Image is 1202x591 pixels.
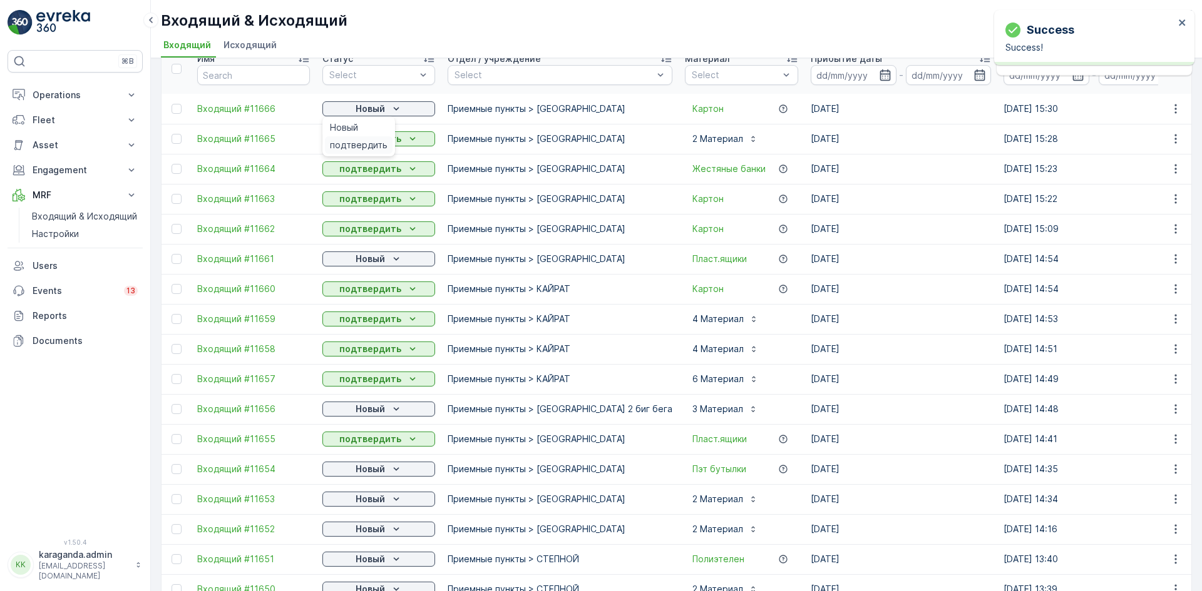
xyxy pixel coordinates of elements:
[356,523,385,535] p: Новый
[8,133,143,158] button: Asset
[172,494,182,504] div: Toggle Row Selected
[322,221,435,236] button: подтвердить
[322,432,435,447] button: подтвердить
[339,433,401,445] p: подтвердить
[997,514,1190,544] td: [DATE] 14:16
[197,313,310,325] span: Входящий #11659
[33,260,138,272] p: Users
[448,253,672,265] p: Приемные пункты > [GEOGRAPHIC_DATA]
[27,208,143,225] a: Входящий & Исходящий
[172,434,182,444] div: Toggle Row Selected
[692,433,747,445] a: Пласт.ящики
[692,493,743,505] p: 2 Материал
[685,339,766,359] button: 4 Материал
[692,553,744,565] a: Полиэтелен
[997,454,1190,484] td: [DATE] 14:35
[8,183,143,208] button: MRF
[685,369,766,389] button: 6 Материал
[448,343,672,355] p: Приемные пункты > КАЙРАТ
[8,108,143,133] button: Fleet
[197,133,310,145] a: Входящий #11665
[804,454,997,484] td: [DATE]
[997,184,1190,214] td: [DATE] 15:22
[692,523,743,535] p: 2 Материал
[39,561,129,581] p: [EMAIL_ADDRESS][DOMAIN_NAME]
[172,254,182,264] div: Toggle Row Selected
[197,53,215,65] p: Имя
[685,489,766,509] button: 2 Материал
[8,253,143,278] a: Users
[356,253,385,265] p: Новый
[692,253,747,265] span: Пласт.ящики
[172,344,182,354] div: Toggle Row Selected
[197,493,310,505] a: Входящий #11653
[197,283,310,295] span: Входящий #11660
[804,544,997,574] td: [DATE]
[121,56,134,66] p: ⌘B
[448,403,672,415] p: Приемные пункты > [GEOGRAPHIC_DATA] 2 биг бега
[804,154,997,184] td: [DATE]
[322,341,435,356] button: подтвердить
[197,163,310,175] a: Входящий #11664
[811,53,882,65] p: Прибытие даты
[330,121,358,134] span: Новый
[322,161,435,176] button: подтвердить
[804,184,997,214] td: [DATE]
[161,11,347,31] p: Входящий & Исходящий
[172,164,182,174] div: Toggle Row Selected
[804,244,997,274] td: [DATE]
[8,10,33,35] img: logo
[448,103,672,115] p: Приемные пункты > [GEOGRAPHIC_DATA]
[356,553,385,565] p: Новый
[448,493,672,505] p: Приемные пункты > [GEOGRAPHIC_DATA]
[997,544,1190,574] td: [DATE] 13:40
[27,225,143,243] a: Настройки
[804,364,997,394] td: [DATE]
[197,553,310,565] a: Входящий #11651
[33,310,138,322] p: Reports
[997,394,1190,424] td: [DATE] 14:48
[692,103,724,115] a: Картон
[197,403,310,415] span: Входящий #11656
[32,228,79,240] p: Настройки
[11,555,31,575] div: KK
[197,103,310,115] a: Входящий #11666
[339,193,401,205] p: подтвердить
[197,193,310,205] span: Входящий #11663
[448,313,672,325] p: Приемные пункты > КАЙРАТ
[33,164,118,176] p: Engagement
[804,214,997,244] td: [DATE]
[356,403,385,415] p: Новый
[692,463,746,475] span: Пэт бутылки
[33,189,118,201] p: MRF
[163,39,211,51] span: Входящий
[339,313,401,325] p: подтвердить
[197,523,310,535] a: Входящий #11652
[997,484,1190,514] td: [DATE] 14:34
[685,399,766,419] button: 3 Материал
[197,223,310,235] span: Входящий #11662
[339,373,401,385] p: подтвердить
[8,158,143,183] button: Engagement
[997,154,1190,184] td: [DATE] 15:23
[172,104,182,114] div: Toggle Row Selected
[339,343,401,355] p: подтвердить
[8,303,143,328] a: Reports
[197,463,310,475] a: Входящий #11654
[322,191,435,206] button: подтвердить
[692,69,779,81] p: Select
[997,364,1190,394] td: [DATE] 14:49
[356,493,385,505] p: Новый
[448,523,672,535] p: Приемные пункты > [GEOGRAPHIC_DATA]
[322,281,435,296] button: подтвердить
[356,463,385,475] p: Новый
[322,492,435,507] button: Новый
[804,334,997,364] td: [DATE]
[811,65,896,85] input: dd/mm/yyyy
[322,552,435,567] button: Новый
[1027,21,1074,39] p: Success
[172,194,182,204] div: Toggle Row Selected
[804,484,997,514] td: [DATE]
